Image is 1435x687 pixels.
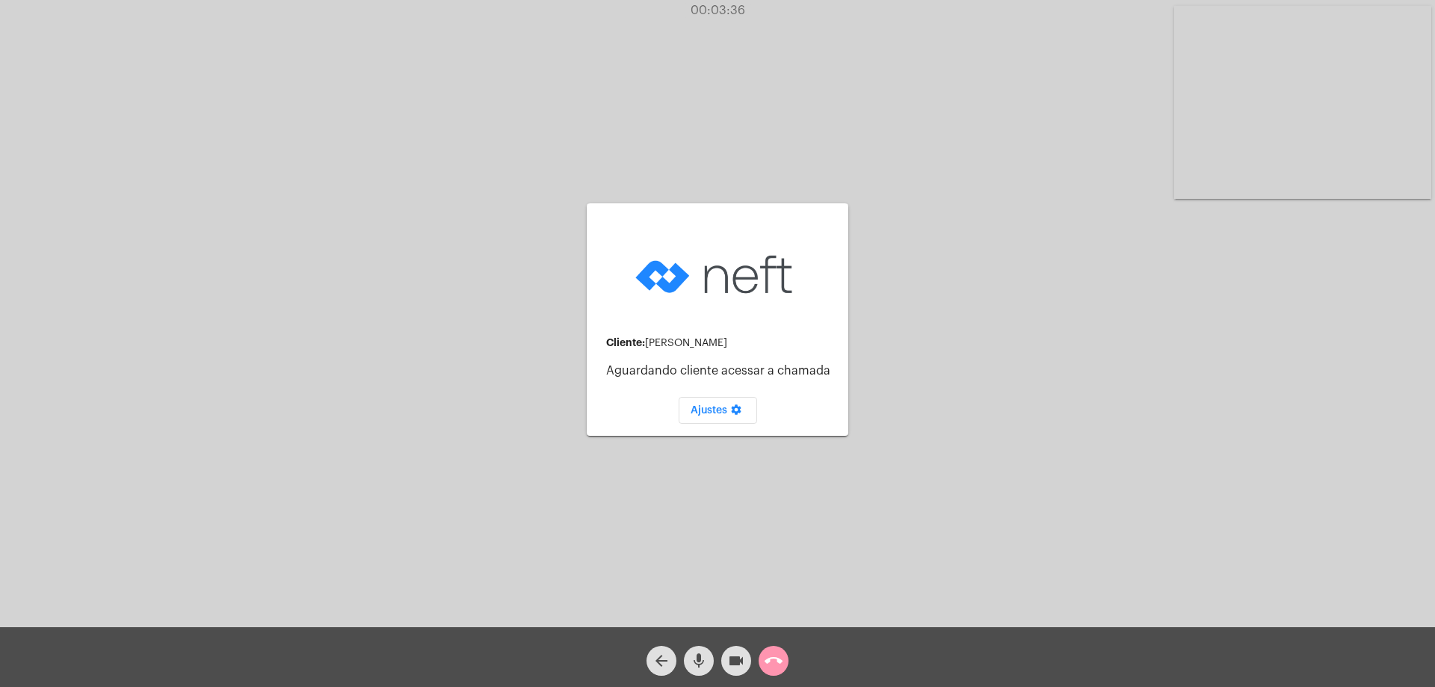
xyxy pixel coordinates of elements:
[691,4,745,16] span: 00:03:36
[606,364,836,378] p: Aguardando cliente acessar a chamada
[727,652,745,670] mat-icon: videocam
[606,337,645,348] strong: Cliente:
[632,232,803,318] img: logo-neft-novo-2.png
[690,652,708,670] mat-icon: mic
[765,652,783,670] mat-icon: call_end
[679,397,757,424] button: Ajustes
[652,652,670,670] mat-icon: arrow_back
[606,337,836,349] div: [PERSON_NAME]
[727,404,745,422] mat-icon: settings
[691,405,745,416] span: Ajustes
